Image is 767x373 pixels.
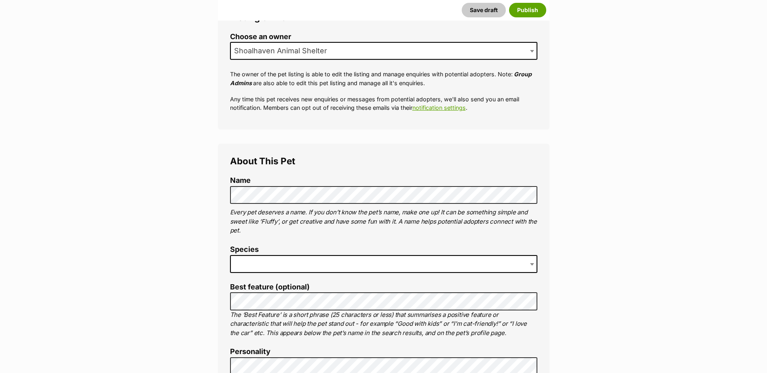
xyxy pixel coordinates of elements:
[462,3,506,17] button: Save draft
[230,42,537,60] span: Shoalhaven Animal Shelter
[230,155,295,166] span: About This Pet
[230,176,537,185] label: Name
[230,70,537,87] p: The owner of the pet listing is able to edit the listing and manage enquiries with potential adop...
[509,3,546,17] button: Publish
[230,208,537,235] p: Every pet deserves a name. If you don’t know the pet’s name, make one up! It can be something sim...
[230,33,537,41] label: Choose an owner
[230,283,537,291] label: Best feature (optional)
[412,104,466,111] a: notification settings
[230,95,537,112] p: Any time this pet receives new enquiries or messages from potential adopters, we'll also send you...
[230,71,532,86] em: Group Admins
[231,45,335,57] span: Shoalhaven Animal Shelter
[230,245,537,254] label: Species
[230,310,537,338] p: The ‘Best Feature’ is a short phrase (25 characters or less) that summarises a positive feature o...
[230,348,537,356] label: Personality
